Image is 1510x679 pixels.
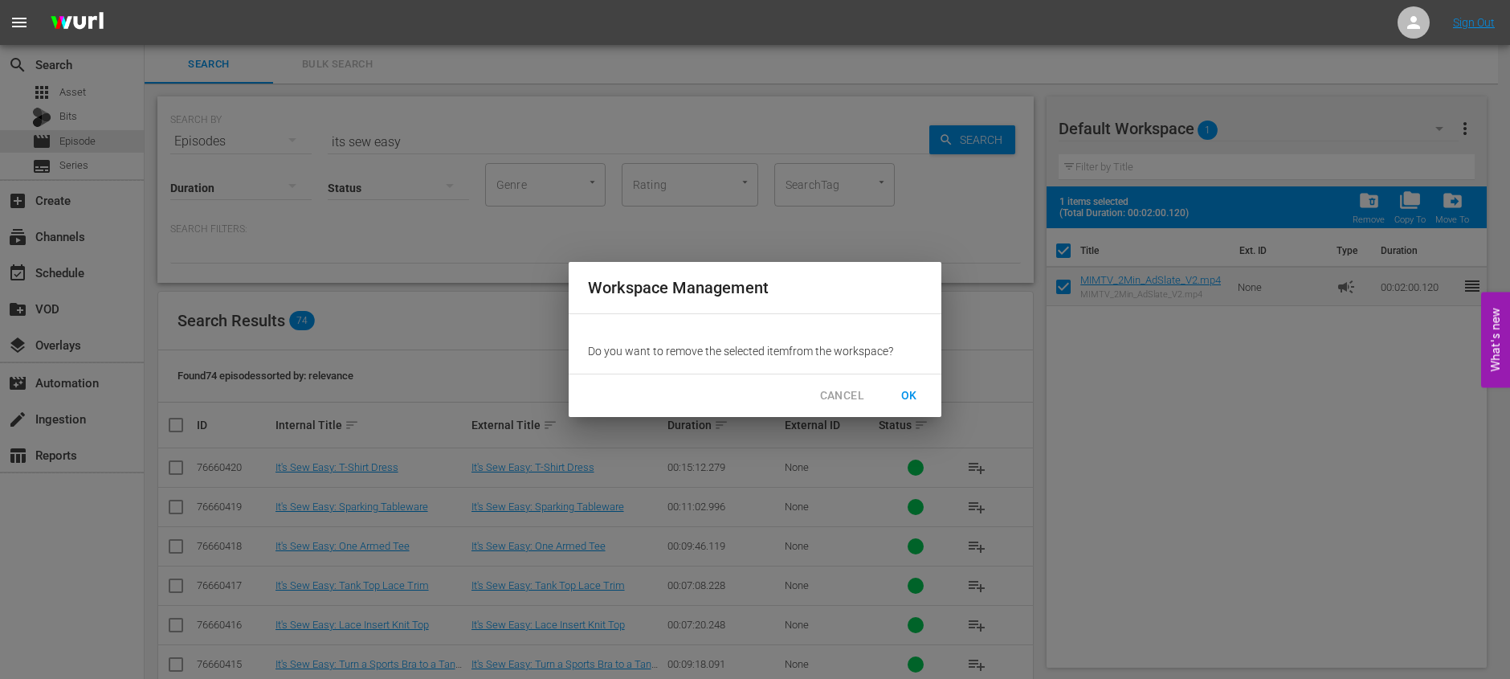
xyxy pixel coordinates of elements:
[588,275,922,301] h2: Workspace Management
[39,4,116,42] img: ans4CAIJ8jUAAAAAAAAAAAAAAAAAAAAAAAAgQb4GAAAAAAAAAAAAAAAAAAAAAAAAJMjXAAAAAAAAAAAAAAAAAAAAAAAAgAT5G...
[884,381,935,411] button: OK
[1453,16,1495,29] a: Sign Out
[588,343,922,359] p: Do you want to remove the selected item from the workspace?
[820,386,864,406] span: CANCEL
[10,13,29,32] span: menu
[807,381,877,411] button: CANCEL
[1481,292,1510,387] button: Open Feedback Widget
[896,386,922,406] span: OK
